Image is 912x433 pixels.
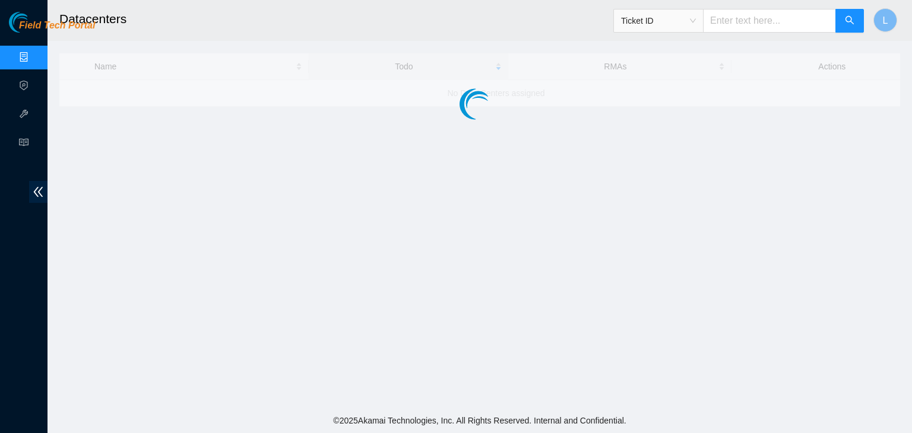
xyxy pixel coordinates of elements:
[873,8,897,32] button: L
[703,9,836,33] input: Enter text here...
[47,408,912,433] footer: © 2025 Akamai Technologies, Inc. All Rights Reserved. Internal and Confidential.
[621,12,696,30] span: Ticket ID
[835,9,864,33] button: search
[845,15,854,27] span: search
[883,13,888,28] span: L
[9,12,60,33] img: Akamai Technologies
[19,20,95,31] span: Field Tech Portal
[19,132,28,156] span: read
[9,21,95,37] a: Akamai TechnologiesField Tech Portal
[29,181,47,203] span: double-left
